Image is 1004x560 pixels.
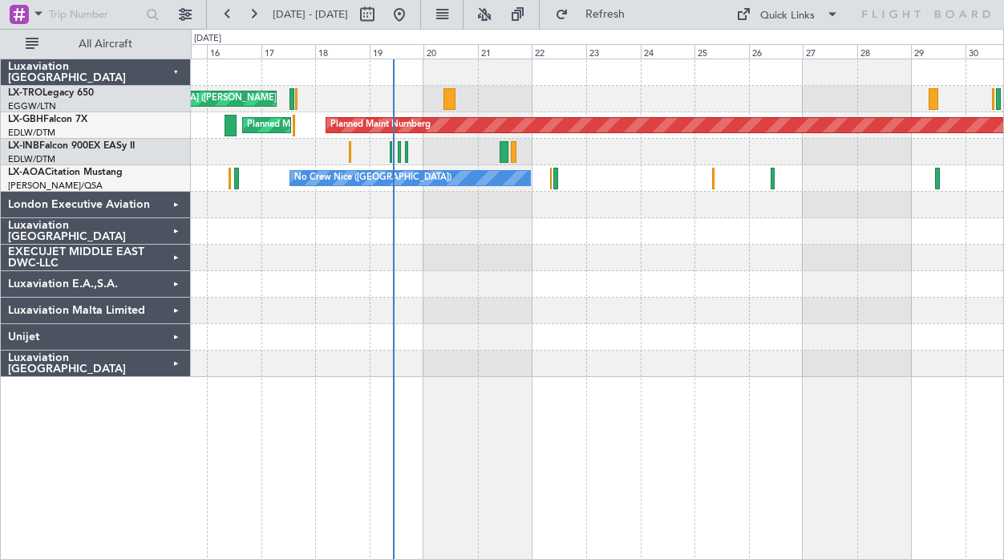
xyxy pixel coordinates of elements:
[194,32,221,46] div: [DATE]
[330,113,431,137] div: Planned Maint Nurnberg
[8,141,39,151] span: LX-INB
[8,88,43,98] span: LX-TRO
[370,44,424,59] div: 19
[803,44,857,59] div: 27
[641,44,695,59] div: 24
[315,44,370,59] div: 18
[42,39,169,50] span: All Aircraft
[8,168,123,177] a: LX-AOACitation Mustang
[18,31,174,57] button: All Aircraft
[572,9,639,20] span: Refresh
[273,7,348,22] span: [DATE] - [DATE]
[247,113,500,137] div: Planned Maint [GEOGRAPHIC_DATA] ([GEOGRAPHIC_DATA])
[261,44,316,59] div: 17
[532,44,586,59] div: 22
[8,115,43,124] span: LX-GBH
[749,44,804,59] div: 26
[49,2,141,26] input: Trip Number
[8,168,45,177] span: LX-AOA
[760,8,815,24] div: Quick Links
[728,2,847,27] button: Quick Links
[586,44,641,59] div: 23
[8,88,94,98] a: LX-TROLegacy 650
[8,127,55,139] a: EDLW/DTM
[294,166,451,190] div: No Crew Nice ([GEOGRAPHIC_DATA])
[857,44,912,59] div: 28
[8,141,135,151] a: LX-INBFalcon 900EX EASy II
[8,100,56,112] a: EGGW/LTN
[548,2,644,27] button: Refresh
[8,180,103,192] a: [PERSON_NAME]/QSA
[478,44,532,59] div: 21
[911,44,966,59] div: 29
[8,115,87,124] a: LX-GBHFalcon 7X
[207,44,261,59] div: 16
[694,44,749,59] div: 25
[423,44,478,59] div: 20
[8,153,55,165] a: EDLW/DTM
